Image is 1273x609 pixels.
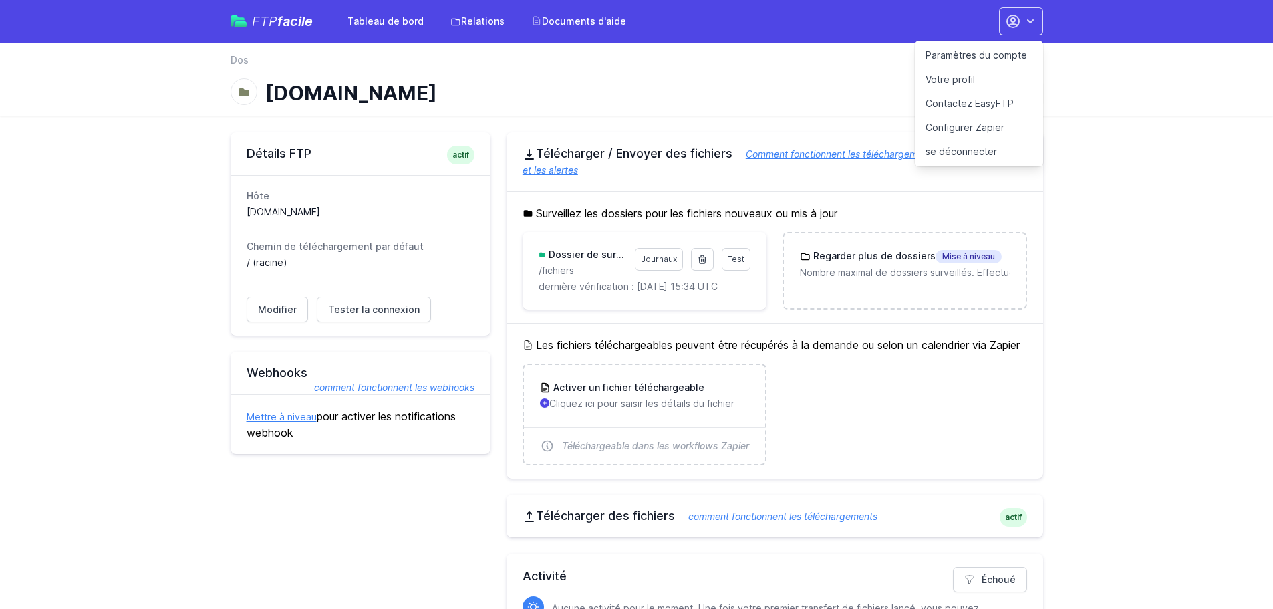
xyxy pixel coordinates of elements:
font: Relations [461,15,505,27]
font: pour activer les notifications webhook [247,410,456,439]
a: Documents d'aide [523,9,634,33]
font: Les fichiers téléchargeables peuvent être récupérés à la demande ou selon un calendrier via Zapier [536,338,1020,352]
font: Modifier [258,303,297,315]
img: easyftp_logo.png [231,15,247,27]
font: Votre profil [926,74,975,85]
font: Activité [523,569,567,583]
font: Configurer Zapier [926,122,1004,133]
font: comment fonctionnent les webhooks [314,382,474,393]
font: dernière vérification : [DATE] 15:34 UTC [539,281,718,292]
iframe: Drift Widget Chat Controller [1206,542,1257,593]
font: Regarder plus de dossiers [813,250,936,261]
font: FTP [252,13,277,29]
a: Modifier [247,297,308,322]
font: Activer un fichier téléchargeable [553,382,704,393]
font: actif [1005,512,1022,522]
font: /fichiers [539,265,574,276]
a: Dos [231,53,249,67]
a: Regarder plus de dossiersMise à niveau Nombre maximal de dossiers surveillés. Effectuez une mise ... [784,233,1025,295]
font: comment fonctionnent les téléchargements [688,511,877,522]
font: Télécharger des fichiers [536,509,675,523]
font: Test [728,254,744,264]
a: comment fonctionnent les téléchargements [675,511,877,522]
font: [DOMAIN_NAME] [247,206,320,217]
a: Tableau de bord [339,9,432,33]
font: Télécharger / Envoyer des fichiers [536,146,732,160]
a: Journaux [635,248,683,271]
font: Documents d'aide [542,15,626,27]
font: / (racine) [247,257,287,268]
font: Paramètres du compte [926,49,1027,61]
a: Échoué [953,567,1027,592]
a: Relations [442,9,513,33]
a: Activer un fichier téléchargeable Cliquez ici pour saisir les détails du fichier Téléchargeable d... [524,365,765,464]
font: facile [277,13,313,29]
a: comment fonctionnent les webhooks [301,381,474,394]
font: Chemin de téléchargement par défaut [247,241,424,252]
font: [DOMAIN_NAME] [265,81,437,105]
font: Tableau de bord [347,15,424,27]
font: se déconnecter [926,146,997,157]
font: Téléchargeable dans les workflows Zapier [562,440,749,451]
a: Comment fonctionnent les téléchargements, l'envoi et les alertes [523,148,969,176]
font: Contactez EasyFTP [926,98,1014,109]
a: Tester la connexion [317,297,431,322]
p: /fichiers [539,264,627,277]
font: Webhooks [247,366,307,380]
font: Échoué [982,574,1016,585]
font: Nombre maximal de dossiers surveillés. Effectuez une mise à niveau pour en savoir plus. [800,267,1193,278]
font: Cliquez ici pour saisir les détails du fichier [549,398,734,409]
font: actif [452,150,469,160]
font: Tester la connexion [328,303,420,315]
font: Dos [231,54,249,66]
font: Détails FTP [247,146,311,160]
font: Surveillez les dossiers pour les fichiers nouveaux ou mis à jour [536,207,837,220]
a: FTPfacile [231,15,313,28]
font: Mise à niveau [942,251,995,261]
a: Test [722,248,750,271]
font: Journaux [641,254,677,264]
font: Hôte [247,190,269,201]
a: Mettre à niveau [247,411,317,422]
font: Dossier de surveillance : [549,249,663,260]
nav: Fil d'Ariane [231,53,1043,75]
